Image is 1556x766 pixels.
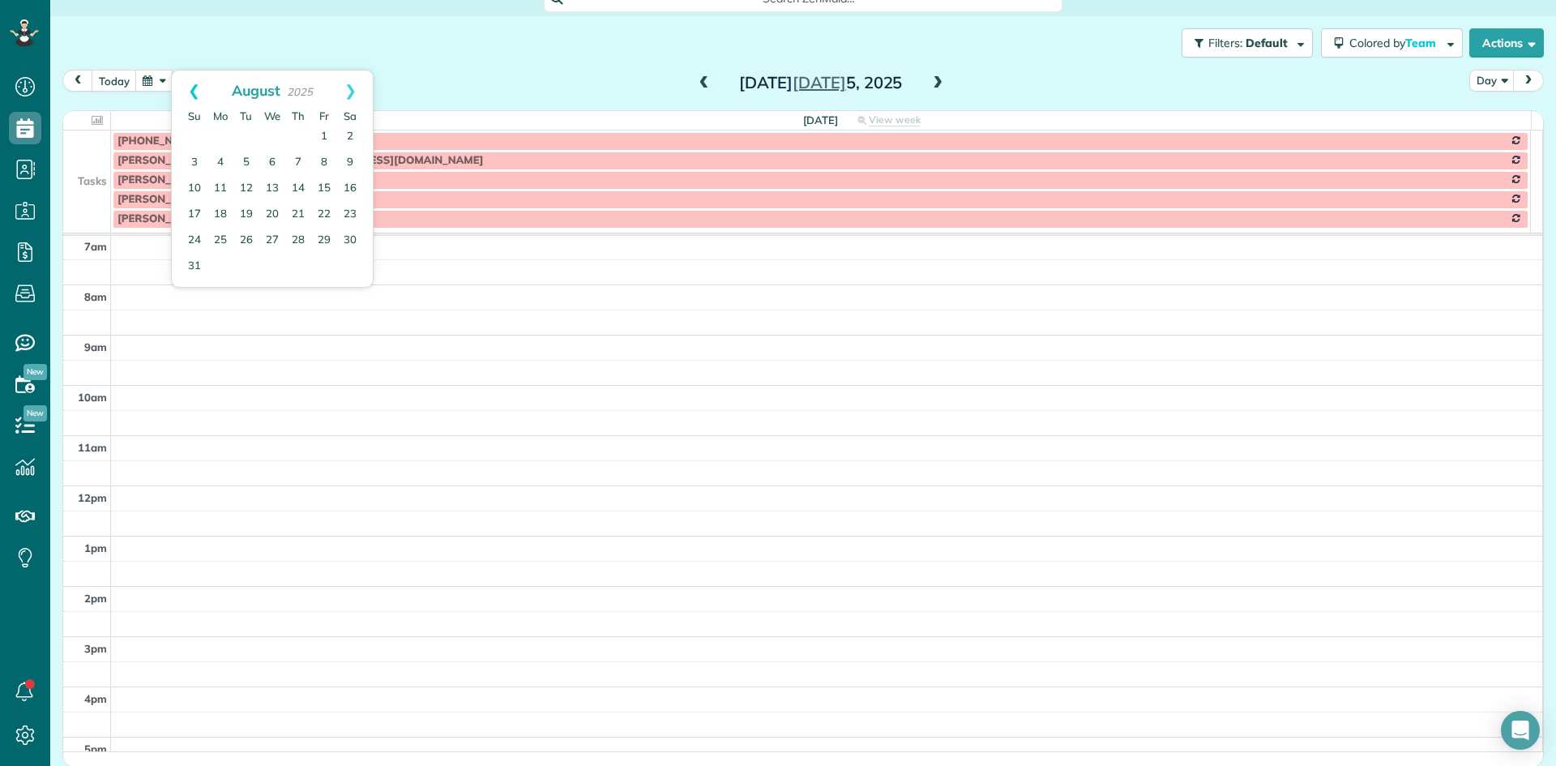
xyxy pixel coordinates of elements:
[869,113,921,126] span: View week
[259,202,285,228] a: 20
[118,154,483,167] span: [PERSON_NAME] send offer email: [EMAIL_ADDRESS][DOMAIN_NAME]
[233,176,259,202] a: 12
[182,228,207,254] a: 24
[213,109,228,122] span: Monday
[1246,36,1289,50] span: Default
[207,176,233,202] a: 11
[233,228,259,254] a: 26
[720,74,922,92] h2: [DATE] 5, 2025
[188,109,201,122] span: Sunday
[311,176,337,202] a: 15
[24,405,47,422] span: New
[84,692,107,705] span: 4pm
[285,176,311,202] a: 14
[182,254,207,280] a: 31
[84,742,107,755] span: 5pm
[259,176,285,202] a: 13
[92,70,137,92] button: today
[311,202,337,228] a: 22
[1501,711,1540,750] div: Open Intercom Messenger
[1469,70,1515,92] button: Day
[233,202,259,228] a: 19
[84,240,107,253] span: 7am
[1208,36,1242,50] span: Filters:
[1513,70,1544,92] button: next
[62,70,93,92] button: prev
[1405,36,1438,50] span: Team
[1349,36,1442,50] span: Colored by
[1321,28,1463,58] button: Colored byTeam
[259,228,285,254] a: 27
[240,109,252,122] span: Tuesday
[182,150,207,176] a: 3
[118,193,206,206] span: [PERSON_NAME]
[319,109,329,122] span: Friday
[285,228,311,254] a: 28
[337,150,363,176] a: 9
[207,228,233,254] a: 25
[84,642,107,655] span: 3pm
[344,109,357,122] span: Saturday
[337,176,363,202] a: 16
[172,71,216,111] a: Prev
[78,441,107,454] span: 11am
[337,124,363,150] a: 2
[311,124,337,150] a: 1
[84,290,107,303] span: 8am
[232,81,280,99] span: August
[84,592,107,605] span: 2pm
[337,202,363,228] a: 23
[78,391,107,404] span: 10am
[182,176,207,202] a: 10
[285,202,311,228] a: 21
[311,150,337,176] a: 8
[1182,28,1313,58] button: Filters: Default
[207,150,233,176] a: 4
[311,228,337,254] a: 29
[264,109,280,122] span: Wednesday
[207,202,233,228] a: 18
[118,212,271,225] span: [PERSON_NAME] Phone email
[78,491,107,504] span: 12pm
[233,150,259,176] a: 5
[182,202,207,228] a: 17
[328,71,373,111] a: Next
[1469,28,1544,58] button: Actions
[793,72,846,92] span: [DATE]
[118,173,206,186] span: [PERSON_NAME]
[285,150,311,176] a: 7
[259,150,285,176] a: 6
[803,113,838,126] span: [DATE]
[292,109,305,122] span: Thursday
[337,228,363,254] a: 30
[84,340,107,353] span: 9am
[287,85,313,98] span: 2025
[24,364,47,380] span: New
[84,541,107,554] span: 1pm
[118,135,215,148] span: [PHONE_NUMBER]
[1173,28,1313,58] a: Filters: Default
